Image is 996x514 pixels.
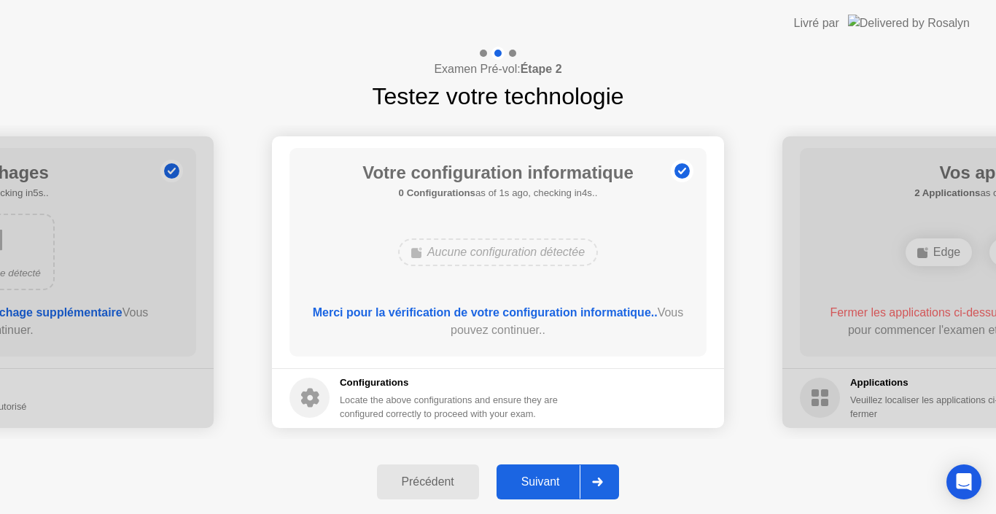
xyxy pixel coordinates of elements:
[946,464,981,499] div: Open Intercom Messenger
[372,79,623,114] h1: Testez votre technologie
[521,63,562,75] b: Étape 2
[377,464,479,499] button: Précédent
[501,475,580,488] div: Suivant
[399,187,475,198] b: 0 Configurations
[398,238,598,266] div: Aucune configuration détectée
[311,304,686,339] div: Vous pouvez continuer..
[848,15,970,31] img: Delivered by Rosalyn
[340,375,561,390] h5: Configurations
[434,61,561,78] h4: Examen Pré-vol:
[362,160,634,186] h1: Votre configuration informatique
[313,306,658,319] b: Merci pour la vérification de votre configuration informatique..
[340,393,561,421] div: Locate the above configurations and ensure they are configured correctly to proceed with your exam.
[381,475,475,488] div: Précédent
[362,186,634,200] h5: as of 1s ago, checking in4s..
[497,464,620,499] button: Suivant
[794,15,839,32] div: Livré par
